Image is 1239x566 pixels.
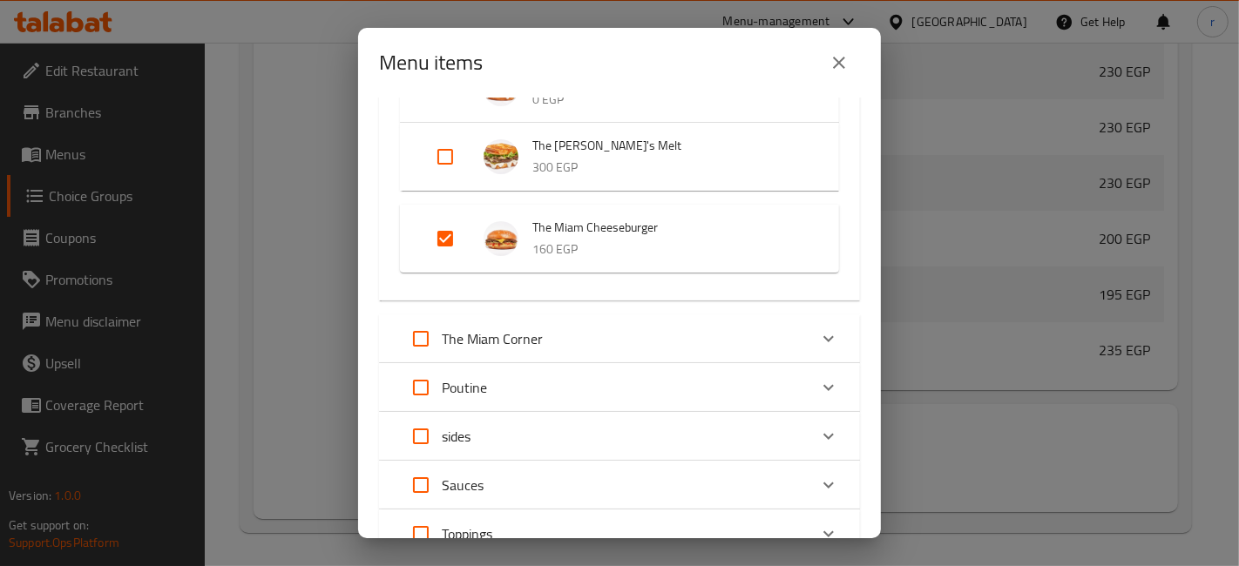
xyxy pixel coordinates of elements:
[532,239,804,260] p: 160 EGP
[484,139,518,174] img: The Ranny's Melt
[400,123,839,191] div: Expand
[442,328,543,349] p: The Miam Corner
[484,221,518,256] img: The Miam Cheeseburger
[379,412,860,461] div: Expand
[442,475,484,495] p: Sauces
[532,135,804,157] span: The [PERSON_NAME]'s Melt
[442,523,492,544] p: Toppings
[379,314,860,363] div: Expand
[818,42,860,84] button: close
[379,461,860,509] div: Expand
[532,157,804,179] p: 300 EGP
[532,217,804,239] span: The Miam Cheeseburger
[400,205,839,273] div: Expand
[442,377,487,398] p: Poutine
[379,49,483,77] h2: Menu items
[532,89,773,111] p: 0 EGP
[379,509,860,558] div: Expand
[442,426,471,447] p: sides
[379,363,860,412] div: Expand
